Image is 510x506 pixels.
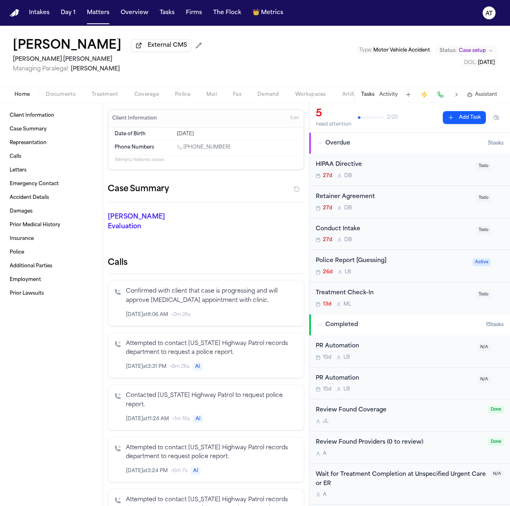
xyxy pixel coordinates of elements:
span: Edit [290,116,299,121]
button: Make a Call [435,89,446,100]
div: HIPAA Directive [316,160,471,169]
span: 5 task s [488,140,504,147]
span: A [323,492,327,498]
div: Retainer Agreement [316,192,471,202]
div: Wait for Treatment Completion at Unspecified Urgent Care or ER [316,470,486,489]
button: Edit matter name [13,39,121,53]
div: PR Automation [316,342,473,351]
span: Documents [46,91,76,98]
span: Case setup [459,48,486,54]
span: L B [345,269,351,275]
p: 10 empty fields not shown. [115,157,297,163]
span: Motor Vehicle Accident [373,48,430,53]
span: L B [343,354,350,361]
span: Done [488,438,504,446]
a: Letters [6,164,96,177]
button: Intakes [26,6,53,20]
a: Emergency Contact [6,178,96,190]
button: Day 1 [58,6,79,20]
a: Client Information [6,109,96,122]
span: Overdue [325,139,350,147]
button: Hide completed tasks (⌘⇧H) [489,111,504,124]
span: [DATE] at 11:24 AM [126,416,169,422]
span: Police [175,91,190,98]
span: Phone Numbers [115,144,154,151]
button: Activity [379,91,398,98]
span: Assistant [475,91,497,98]
button: Change status from Case setup [436,46,497,56]
div: Open task: Review Found Providers (0 to review) [309,432,510,464]
a: Home [10,9,19,17]
span: Treatment [92,91,118,98]
p: Confirmed with client that case is progressing and will approve [MEDICAL_DATA] appointment with c... [126,287,297,306]
span: D B [344,205,352,211]
span: 15 task s [486,322,504,328]
a: Prior Medical History [6,219,96,231]
button: Matters [84,6,113,20]
a: Case Summary [6,123,96,136]
a: Prior Lawsuits [6,287,96,300]
span: Todo [476,194,491,202]
div: Open task: PR Automation [309,368,510,400]
span: Status: [440,48,457,54]
button: External CMS [131,39,191,52]
span: 15d [323,386,331,392]
span: D B [344,173,352,179]
span: Active [473,258,491,266]
span: Fax [233,91,241,98]
div: Police Report [Guessing] [316,256,468,266]
p: Contacted [US_STATE] Highway Patrol to request police report. [126,391,297,410]
span: Completed [325,321,358,329]
button: Overview [117,6,152,20]
span: Home [14,91,30,98]
span: Workspaces [295,91,326,98]
span: Mail [206,91,217,98]
span: J L [323,418,329,425]
a: Accident Details [6,191,96,204]
span: Todo [476,291,491,298]
span: 27d [323,205,332,211]
span: DOL : [464,60,477,65]
a: Employment [6,273,96,286]
a: Representation [6,136,96,149]
button: crownMetrics [249,6,286,20]
span: 26d [323,269,333,275]
button: Add Task [443,111,486,124]
a: Police [6,246,96,259]
span: • 8m 26s [170,363,189,370]
div: Open task: Treatment Check-In [309,282,510,314]
span: Todo [476,226,491,234]
a: Firms [183,6,205,20]
div: Open task: PR Automation [309,335,510,368]
h2: Calls [108,257,304,268]
div: need attention [316,121,352,128]
span: D B [344,237,352,243]
button: Edit DOL: 2025-09-01 [462,59,497,67]
div: Review Found Providers (0 to review) [316,438,483,447]
button: The Flock [210,6,245,20]
a: Damages [6,205,96,218]
span: Type : [359,48,372,53]
a: Calls [6,150,96,163]
div: Conduct Intake [316,225,471,234]
span: Artifacts [342,91,364,98]
h3: Client Information [111,115,158,122]
a: Additional Parties [6,260,96,273]
button: Tasks [156,6,178,20]
div: PR Automation [316,374,473,383]
a: Call 1 (385) 576-7208 [177,144,230,151]
h2: Case Summary [108,183,169,196]
p: Attempted to contact [US_STATE] Highway Patrol records department to request a police report. [126,339,297,358]
span: 13d [323,301,331,308]
span: L B [343,386,350,392]
div: Review Found Coverage [316,406,483,415]
a: Insurance [6,232,96,245]
button: Overdue5tasks [309,133,510,154]
button: Add Task [403,89,414,100]
span: AI [193,415,203,423]
h2: [PERSON_NAME] [PERSON_NAME] [13,55,205,64]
